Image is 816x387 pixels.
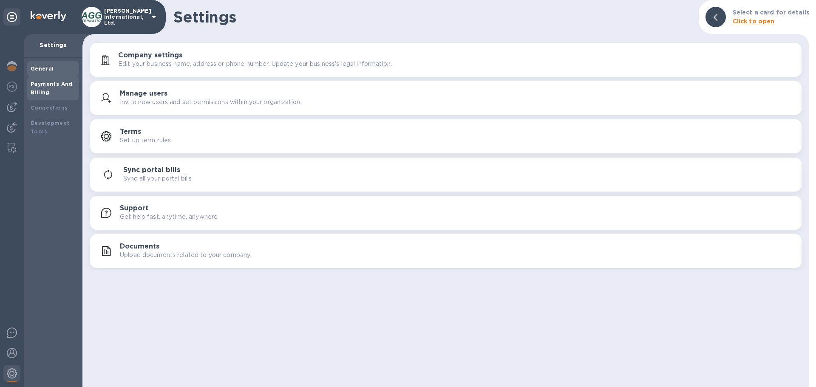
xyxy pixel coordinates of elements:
p: Sync all your portal bills [123,174,192,183]
p: Settings [31,41,76,49]
h3: Documents [120,243,159,251]
b: Development Tools [31,120,69,135]
button: Manage usersInvite new users and set permissions within your organization. [90,81,802,115]
h3: Terms [120,128,141,136]
img: Logo [31,11,66,21]
b: General [31,65,54,72]
p: Set up term rules [120,136,171,145]
b: Payments And Billing [31,81,73,96]
p: Get help fast, anytime, anywhere [120,212,218,221]
b: Click to open [733,18,775,25]
h3: Manage users [120,90,167,98]
b: Connections [31,105,68,111]
button: Company settingsEdit your business name, address or phone number. Update your business's legal in... [90,43,802,77]
h3: Support [120,204,148,212]
h3: Company settings [118,51,182,59]
h3: Sync portal bills [123,166,180,174]
h1: Settings [173,8,692,26]
button: DocumentsUpload documents related to your company. [90,234,802,268]
b: Select a card for details [733,9,809,16]
button: SupportGet help fast, anytime, anywhere [90,196,802,230]
p: [PERSON_NAME] International, Ltd. [104,8,147,26]
button: Sync portal billsSync all your portal bills [90,158,802,192]
img: Foreign exchange [7,82,17,92]
p: Upload documents related to your company. [120,251,251,260]
p: Invite new users and set permissions within your organization. [120,98,301,107]
div: Unpin categories [3,8,20,25]
p: Edit your business name, address or phone number. Update your business's legal information. [118,59,392,68]
button: TermsSet up term rules [90,119,802,153]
